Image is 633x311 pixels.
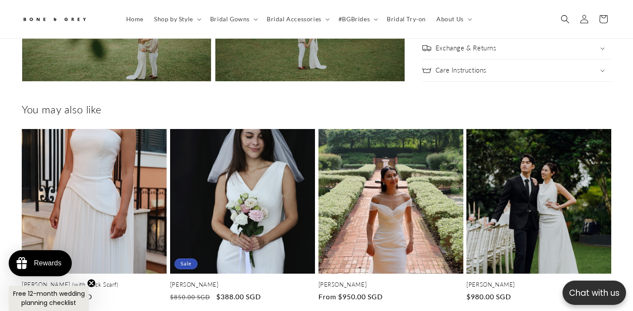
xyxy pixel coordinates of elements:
span: About Us [436,15,464,23]
div: Free 12-month wedding planning checklistClose teaser [9,286,89,311]
span: Bridal Accessories [267,15,322,23]
h2: You may also like [22,103,611,116]
div: Rewards [34,259,61,267]
span: Bridal Gowns [210,15,250,23]
p: Chat with us [563,287,626,299]
div: This dress was a dream, fit me surprisingly well and made me feel so elegant. I wore this for our... [7,149,108,200]
div: Joy [7,125,17,134]
summary: Bridal Accessories [261,10,333,28]
a: Home [121,10,149,28]
a: Bridal Try-on [382,10,431,28]
span: #BGBrides [338,15,370,23]
summary: #BGBrides [333,10,382,28]
a: [PERSON_NAME] (with Neck Scarf) [22,281,167,288]
summary: Bridal Gowns [205,10,261,28]
button: Write a review [532,16,589,30]
span: Shop by Style [154,15,193,23]
h2: Exchange & Returns [435,44,496,53]
img: Bone and Grey Bridal [22,12,87,26]
div: [DATE] [90,125,108,134]
span: Home [126,15,144,23]
summary: Care Instructions [422,60,611,81]
a: Bone and Grey Bridal [19,9,112,30]
h2: Care Instructions [435,66,486,75]
summary: Shop by Style [149,10,205,28]
span: Free 12-month wedding planning checklist [13,289,85,307]
a: [PERSON_NAME] [170,281,315,288]
summary: About Us [431,10,476,28]
span: Bridal Try-on [387,15,426,23]
a: [PERSON_NAME] [466,281,611,288]
a: [PERSON_NAME] [318,281,463,288]
button: Open chatbox [563,281,626,305]
summary: Exchange & Returns [422,37,611,59]
summary: Search [556,10,575,29]
img: 423886 [2,47,112,120]
button: Close teaser [87,279,96,288]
